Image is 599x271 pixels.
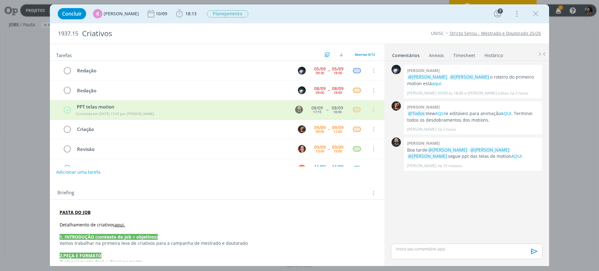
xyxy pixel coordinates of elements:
[297,66,306,75] button: G
[328,147,330,151] span: --
[298,86,306,94] img: G
[316,71,324,75] div: 09:30
[431,30,444,36] a: UNISC
[438,90,463,96] span: 05/09 às 18:06
[484,50,503,59] a: Histórico
[428,147,467,153] span: @[PERSON_NAME]
[334,149,342,153] div: 15:00
[80,26,337,41] div: Criativos
[174,9,198,19] button: 18:13
[407,104,440,110] b: [PERSON_NAME]
[332,106,343,110] div: 08/09
[498,8,503,14] div: 7
[408,74,447,80] span: @[PERSON_NAME]
[314,145,326,149] div: 09/09
[332,165,343,169] div: 11/09
[435,110,446,116] a: AQUI
[510,90,528,96] span: há 3 horas
[314,67,326,71] div: 05/09
[74,165,292,173] div: Campanha
[56,167,101,178] button: Adicionar uma tarefa
[465,90,509,96] span: e [PERSON_NAME] editou
[328,167,330,171] span: --
[297,124,306,134] button: L
[298,125,306,133] img: L
[56,51,72,58] span: Tarefas
[104,12,139,16] span: [PERSON_NAME]
[408,153,447,159] span: @[PERSON_NAME]
[298,145,306,153] img: B
[50,4,549,266] div: dialog
[76,111,154,116] span: Concluída em [DATE] 17:47 por [PERSON_NAME]
[438,127,456,132] span: há 3 horas
[355,52,375,57] span: Abertas 6/12
[326,108,328,112] span: --
[470,147,509,153] span: @[PERSON_NAME]
[74,87,292,94] div: Redação
[316,149,324,153] div: 13:00
[316,130,324,133] div: 09:00
[74,67,292,75] div: Redação
[316,91,324,94] div: 09:00
[60,222,114,228] span: Detalhamento de criativos
[429,52,444,59] div: Anexos
[392,101,401,111] img: L
[334,130,342,133] div: 12:00
[60,209,90,215] strong: PASTA DO JOB
[74,145,292,153] div: Revisão
[328,127,330,131] span: --
[313,110,321,114] div: 17:15
[114,222,125,228] a: aqui.
[450,30,541,36] a: Stricto Sensu - Mestrado e Doutorado 25/26
[334,71,342,75] div: 18:00
[75,103,289,110] div: PPT telas motion
[408,110,425,116] span: @Todos
[207,10,248,17] span: Planejamento
[392,138,401,147] img: P
[298,165,306,172] div: Y
[332,125,343,130] div: 09/09
[334,91,342,94] div: 18:00
[60,259,375,265] p: O planejamento dará o direcionamento.
[450,74,489,80] span: @[PERSON_NAME]
[332,145,343,149] div: 09/09
[57,189,74,197] span: Briefing
[432,80,441,86] a: aqui
[407,147,539,160] p: Boa tarde segue ppt das telas de motion
[407,110,539,123] p: View e editáveis para animação . Terminei todos os desdobramentos dos motions.
[60,234,158,240] strong: 1. INTRODUÇÃO (contexto do job + objetivos)
[407,74,539,87] p: o roteiro do primeiro motion está .
[332,67,343,71] div: 05/09
[501,110,511,116] a: AQUI
[333,110,342,114] div: 18:00
[453,50,475,59] a: Timesheet
[392,50,420,59] a: Comentários
[314,165,326,169] div: 11/09
[297,144,306,154] button: B
[332,86,343,91] div: 08/09
[62,11,82,16] span: Concluir
[328,68,330,73] span: --
[511,153,523,159] a: AQUI.
[407,163,436,169] p: [PERSON_NAME]
[297,164,306,173] button: Y
[311,106,323,110] div: 08/09
[314,125,326,130] div: 09/09
[407,140,440,146] b: [PERSON_NAME]
[392,65,401,74] img: G
[438,163,462,169] span: há 19 minutos
[207,10,249,18] button: Planejamento
[298,67,306,75] img: G
[93,9,102,18] div: K
[58,8,86,19] button: Concluir
[60,240,375,246] p: Vamos trabalhar na primeira leva de criativos para a campanha de mestrado e doutorado
[407,90,436,96] p: [PERSON_NAME]
[58,30,78,37] span: 1937.15
[185,11,197,17] span: 18:13
[297,85,306,95] button: G
[60,253,101,259] strong: 2.PEÇA E FORMATO
[493,9,503,19] button: 7
[93,9,139,18] button: K[PERSON_NAME]
[339,53,343,56] img: arrow-down.svg
[328,88,330,92] span: --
